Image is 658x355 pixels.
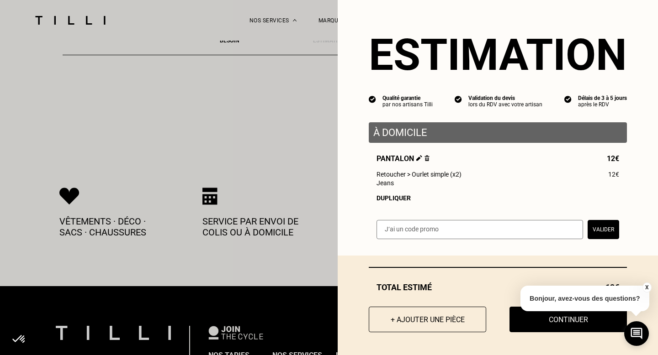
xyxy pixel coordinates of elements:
img: icon list info [455,95,462,103]
button: X [642,282,651,292]
span: Pantalon [377,154,430,163]
p: À domicile [373,127,622,138]
span: Retoucher > Ourlet simple (x2) [377,171,462,178]
div: Validation du devis [468,95,542,101]
span: Jeans [377,179,394,187]
div: après le RDV [578,101,627,108]
img: icon list info [564,95,572,103]
img: Éditer [416,155,422,161]
div: Total estimé [369,282,627,292]
button: + Ajouter une pièce [369,307,486,332]
button: Valider [588,220,619,239]
div: par nos artisans Tilli [382,101,433,108]
span: 12€ [607,154,619,163]
div: Qualité garantie [382,95,433,101]
div: Dupliquer [377,194,619,202]
input: J‘ai un code promo [377,220,583,239]
span: 12€ [608,171,619,178]
p: Bonjour, avez-vous des questions? [520,286,649,311]
img: Supprimer [425,155,430,161]
div: lors du RDV avec votre artisan [468,101,542,108]
img: icon list info [369,95,376,103]
div: Délais de 3 à 5 jours [578,95,627,101]
button: Continuer [509,307,627,332]
section: Estimation [369,29,627,80]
